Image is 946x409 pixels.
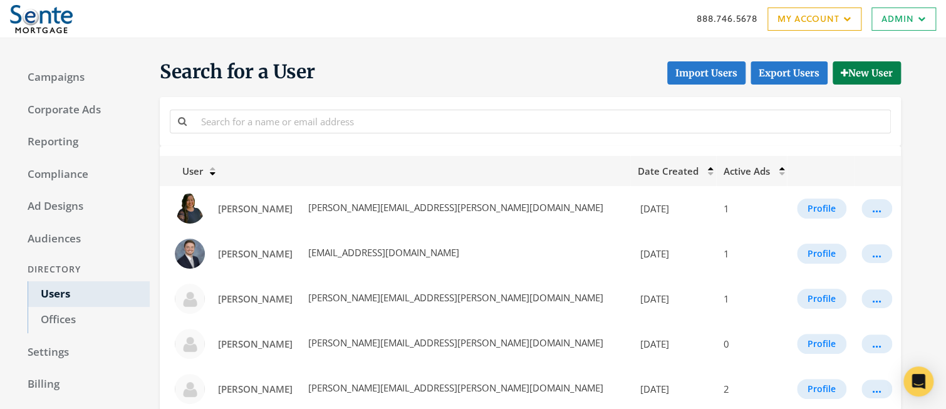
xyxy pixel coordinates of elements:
[306,291,603,304] span: [PERSON_NAME][EMAIL_ADDRESS][PERSON_NAME][DOMAIN_NAME]
[861,244,892,263] button: ...
[861,289,892,308] button: ...
[28,281,150,308] a: Users
[861,199,892,218] button: ...
[15,65,150,91] a: Campaigns
[630,186,716,231] td: [DATE]
[175,284,205,314] img: Blake Lyles profile
[167,165,203,177] span: User
[630,231,716,276] td: [DATE]
[218,202,293,215] span: [PERSON_NAME]
[210,287,301,311] a: [PERSON_NAME]
[872,343,881,344] div: ...
[667,61,746,85] button: Import Users
[872,208,881,209] div: ...
[724,165,770,177] span: Active Ads
[15,258,150,281] div: Directory
[218,338,293,350] span: [PERSON_NAME]
[210,242,301,266] a: [PERSON_NAME]
[28,307,150,333] a: Offices
[872,253,881,254] div: ...
[716,321,787,366] td: 0
[697,12,757,25] a: 888.746.5678
[160,60,315,85] span: Search for a User
[638,165,699,177] span: Date Created
[872,388,881,390] div: ...
[767,8,861,31] a: My Account
[872,298,881,299] div: ...
[210,333,301,356] a: [PERSON_NAME]
[218,293,293,305] span: [PERSON_NAME]
[716,231,787,276] td: 1
[716,186,787,231] td: 1
[306,381,603,394] span: [PERSON_NAME][EMAIL_ADDRESS][PERSON_NAME][DOMAIN_NAME]
[194,110,891,133] input: Search for a name or email address
[861,380,892,398] button: ...
[15,129,150,155] a: Reporting
[716,276,787,321] td: 1
[210,378,301,401] a: [PERSON_NAME]
[833,61,901,85] button: New User
[797,334,846,354] button: Profile
[903,366,933,396] div: Open Intercom Messenger
[218,247,293,260] span: [PERSON_NAME]
[15,162,150,188] a: Compliance
[797,379,846,399] button: Profile
[797,199,846,219] button: Profile
[306,336,603,349] span: [PERSON_NAME][EMAIL_ADDRESS][PERSON_NAME][DOMAIN_NAME]
[751,61,828,85] a: Export Users
[871,8,936,31] a: Admin
[630,276,716,321] td: [DATE]
[15,226,150,252] a: Audiences
[175,329,205,359] img: Candice Young profile
[797,244,846,264] button: Profile
[175,374,205,404] img: Chris Garcia profile
[15,371,150,398] a: Billing
[10,5,73,33] img: Adwerx
[210,197,301,220] a: [PERSON_NAME]
[15,194,150,220] a: Ad Designs
[175,194,205,224] img: Ana Martinez profile
[218,383,293,395] span: [PERSON_NAME]
[178,116,187,126] i: Search for a name or email address
[861,334,892,353] button: ...
[175,239,205,269] img: Austin Wright profile
[306,246,459,259] span: [EMAIL_ADDRESS][DOMAIN_NAME]
[15,97,150,123] a: Corporate Ads
[797,289,846,309] button: Profile
[630,321,716,366] td: [DATE]
[306,201,603,214] span: [PERSON_NAME][EMAIL_ADDRESS][PERSON_NAME][DOMAIN_NAME]
[15,339,150,366] a: Settings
